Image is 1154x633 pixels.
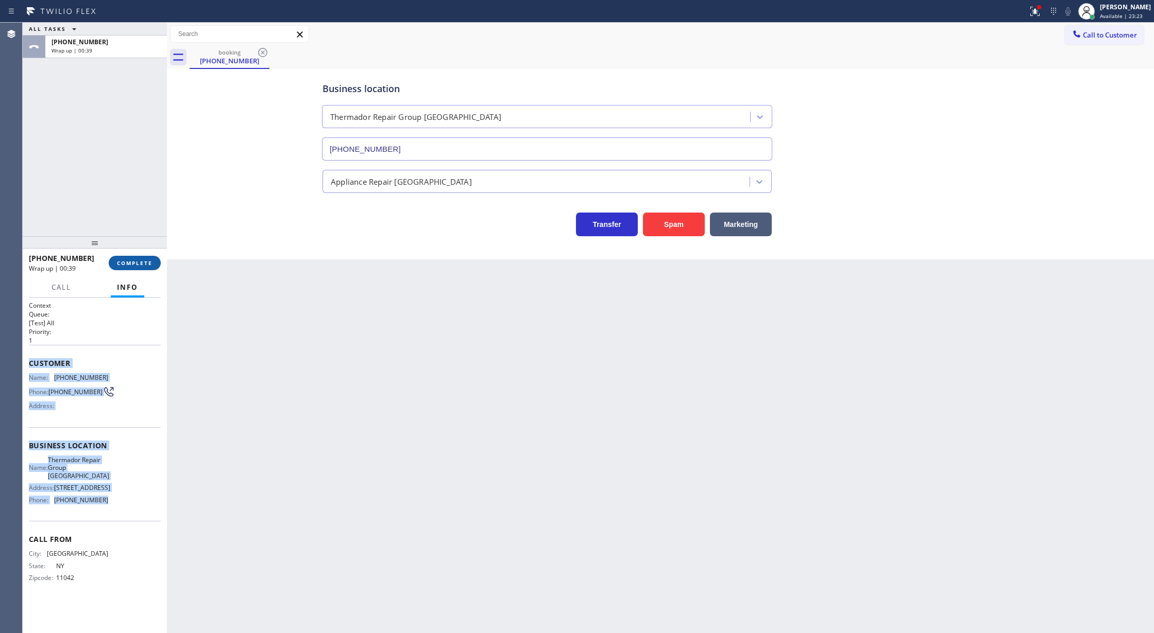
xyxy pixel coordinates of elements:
span: Address: [29,402,56,410]
button: Marketing [710,213,772,236]
div: Appliance Repair [GEOGRAPHIC_DATA] [331,175,472,187]
span: Phone: [29,496,54,504]
button: Info [111,277,144,297]
div: Thermador Repair Group [GEOGRAPHIC_DATA] [330,111,501,123]
h1: Context [29,301,161,310]
button: COMPLETE [109,256,161,270]
div: [PHONE_NUMBER] [191,56,268,65]
span: Call [52,283,71,292]
span: Business location [29,441,161,450]
span: NY [56,562,108,570]
button: Call [45,277,77,297]
div: Business location [323,82,772,96]
span: Wrap up | 00:39 [29,264,76,273]
h2: Queue: [29,310,161,319]
span: State: [29,562,56,570]
span: [STREET_ADDRESS] [54,484,110,491]
span: Call From [29,534,161,544]
span: Available | 23:23 [1100,12,1143,20]
button: Spam [643,213,705,236]
span: Zipcode: [29,574,56,582]
span: Customer [29,358,161,368]
span: City: [29,550,47,557]
button: Transfer [576,213,638,236]
p: [Test] All [29,319,161,327]
h2: Priority: [29,327,161,336]
span: [GEOGRAPHIC_DATA] [47,550,108,557]
p: 1 [29,336,161,345]
span: Name: [29,374,54,381]
span: [PHONE_NUMBER] [29,253,94,263]
span: ALL TASKS [29,25,66,32]
input: Phone Number [322,137,772,161]
span: Thermador Repair Group [GEOGRAPHIC_DATA] [48,456,109,480]
span: Name: [29,464,48,471]
div: booking [191,48,268,56]
span: Wrap up | 00:39 [52,47,92,54]
div: [PERSON_NAME] [1100,3,1151,11]
input: Search [171,26,309,42]
button: ALL TASKS [23,23,87,35]
span: 11042 [56,574,108,582]
button: Mute [1061,4,1075,19]
span: Address: [29,484,54,491]
span: [PHONE_NUMBER] [54,496,108,504]
div: (516) 328-8279 [191,46,268,68]
span: COMPLETE [117,259,152,267]
span: Call to Customer [1083,30,1137,40]
span: [PHONE_NUMBER] [48,388,103,396]
span: [PHONE_NUMBER] [54,374,108,381]
span: Info [117,283,138,292]
button: Call to Customer [1065,25,1144,45]
span: [PHONE_NUMBER] [52,38,108,46]
span: Phone: [29,388,48,396]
